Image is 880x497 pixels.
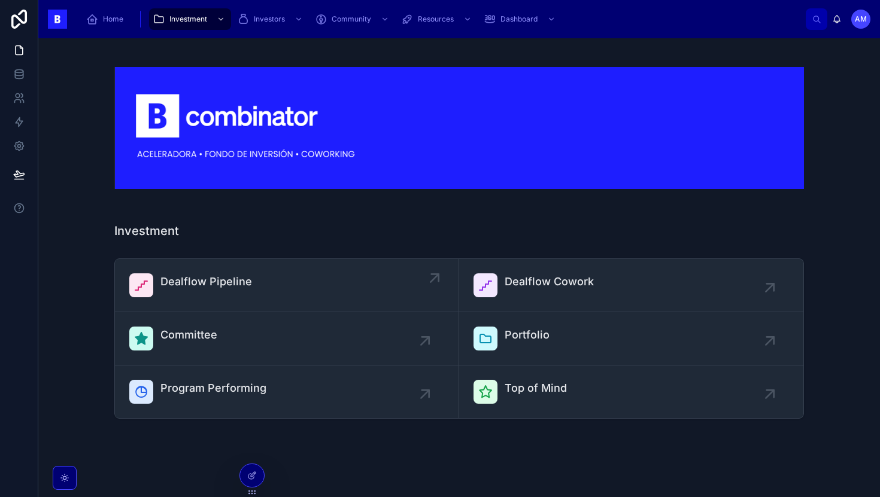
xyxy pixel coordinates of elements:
span: Dashboard [500,14,538,24]
a: Investors [233,8,309,30]
a: Dealflow Cowork [459,259,803,312]
a: Home [83,8,132,30]
span: Community [332,14,371,24]
span: Resources [418,14,454,24]
a: Portfolio [459,312,803,365]
span: Investors [254,14,285,24]
span: Home [103,14,123,24]
a: Program Performing [115,365,459,418]
span: Investment [169,14,207,24]
a: Dealflow Pipeline [115,259,459,312]
span: Portfolio [505,327,550,343]
img: App logo [48,10,67,29]
a: Community [311,8,395,30]
span: Dealflow Pipeline [160,273,252,290]
span: Dealflow Cowork [505,273,594,290]
span: Top of Mind [505,380,567,397]
span: Program Performing [160,380,266,397]
h1: Investment [114,222,179,239]
a: Resources [397,8,478,30]
a: Dashboard [480,8,562,30]
a: Top of Mind [459,365,803,418]
img: 18590-Captura-de-Pantalla-2024-03-07-a-las-17.49.44.png [114,67,804,189]
span: AM [855,14,867,24]
a: Investment [149,8,231,30]
div: scrollable content [77,6,806,32]
a: Committee [115,312,459,365]
span: Committee [160,327,217,343]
